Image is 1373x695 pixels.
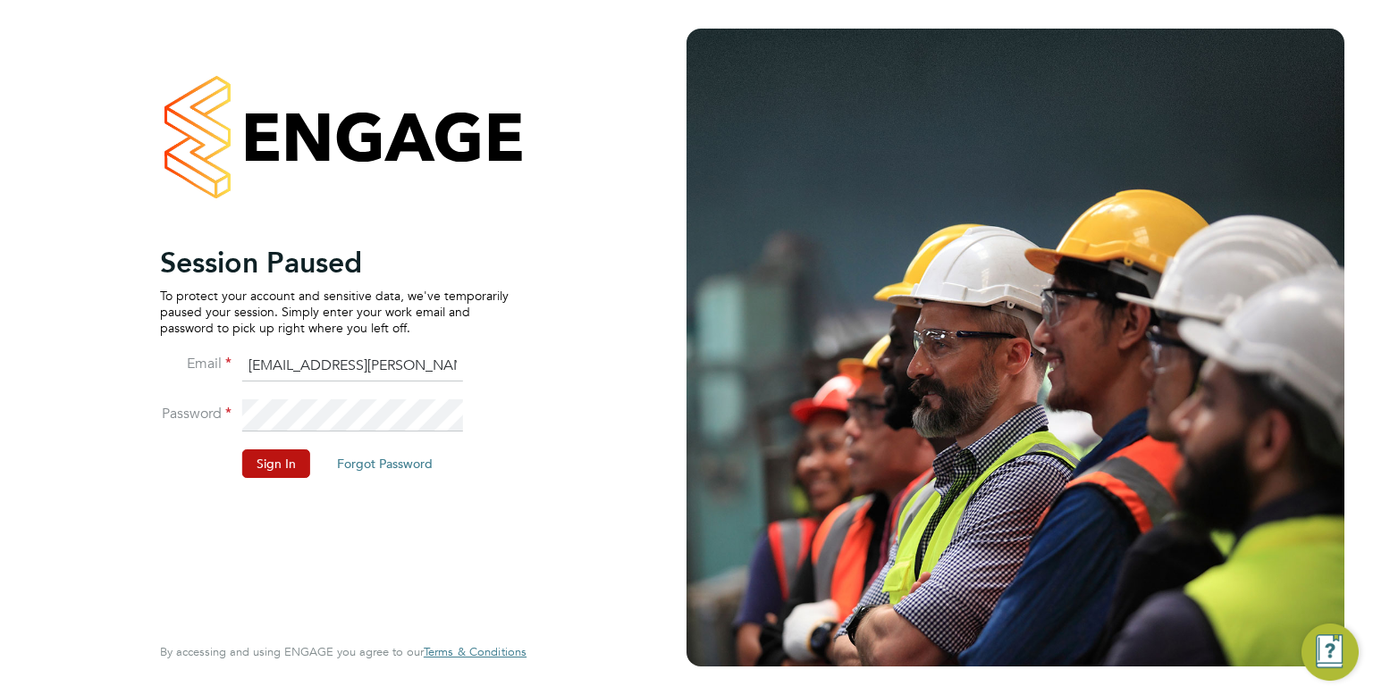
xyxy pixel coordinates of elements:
[160,405,232,423] label: Password
[424,645,526,659] a: Terms & Conditions
[160,288,509,337] p: To protect your account and sensitive data, we've temporarily paused your session. Simply enter y...
[160,355,232,373] label: Email
[323,449,447,478] button: Forgot Password
[242,350,463,382] input: Enter your work email...
[1301,624,1359,681] button: Engage Resource Center
[242,449,310,478] button: Sign In
[160,245,509,281] h2: Session Paused
[160,644,526,659] span: By accessing and using ENGAGE you agree to our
